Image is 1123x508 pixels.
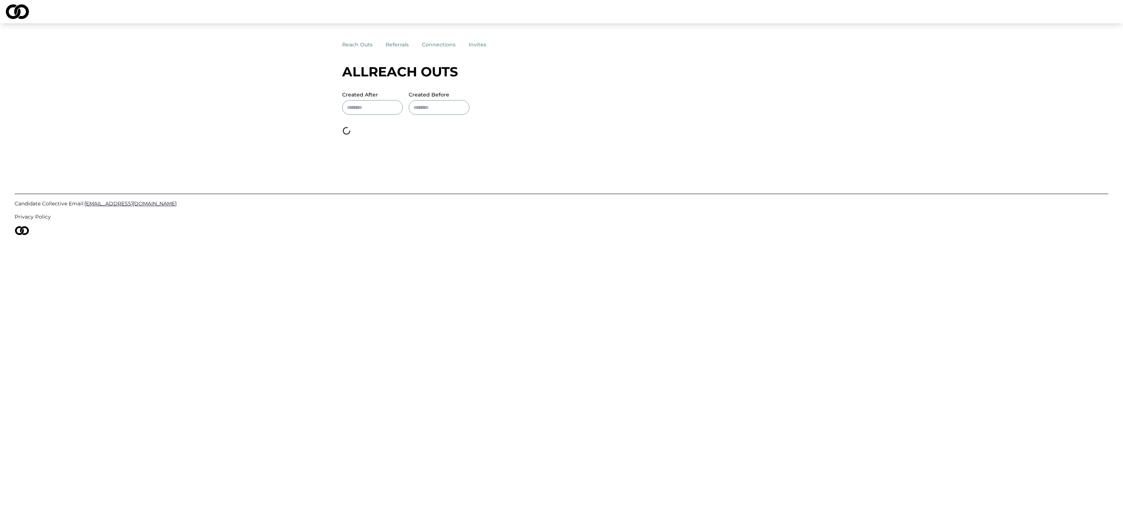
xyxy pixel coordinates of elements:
[409,92,469,97] label: Created Before
[342,64,781,79] div: All reach outs
[469,38,499,51] button: invites
[422,38,469,51] button: connections
[15,226,29,235] img: logo
[84,200,177,207] span: [EMAIL_ADDRESS][DOMAIN_NAME]
[15,213,1108,220] a: Privacy Policy
[15,200,1108,207] a: Candidate Collective Email:[EMAIL_ADDRESS][DOMAIN_NAME]
[342,38,386,51] button: reach outs
[386,38,422,51] button: referrals
[6,4,29,19] img: logo
[342,92,403,97] label: Created After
